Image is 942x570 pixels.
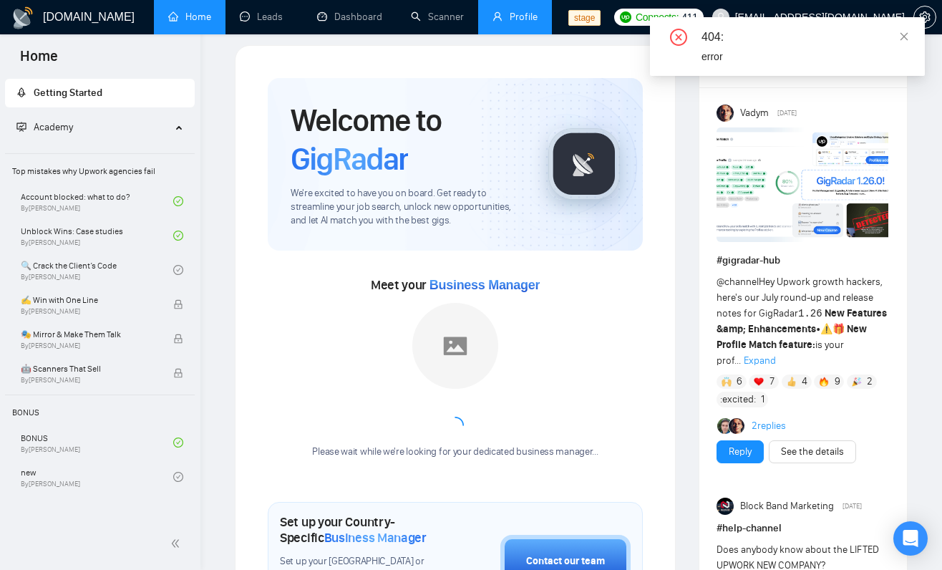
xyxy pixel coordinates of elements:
span: 🤖 Scanners That Sell [21,362,158,376]
a: searchScanner [411,11,464,23]
img: placeholder.png [412,303,498,389]
span: setting [914,11,936,23]
span: Top mistakes why Upwork agencies fail [6,157,193,185]
span: 411 [681,9,697,25]
a: 2replies [752,419,786,433]
img: upwork-logo.png [620,11,631,23]
button: Reply [717,440,764,463]
a: messageLeads [240,11,288,23]
span: lock [173,334,183,344]
span: check-circle [173,231,183,241]
span: Hey Upwork growth hackers, here's our July round-up and release notes for GigRadar • is your prof... [717,276,887,367]
button: setting [913,6,936,29]
span: Vadym [740,105,769,121]
img: 🎉 [852,377,862,387]
span: BONUS [6,398,193,427]
span: By [PERSON_NAME] [21,376,158,385]
a: newBy[PERSON_NAME] [21,461,173,493]
a: Account blocked: what to do?By[PERSON_NAME] [21,185,173,217]
span: user [716,12,726,22]
h1: # gigradar-hub [717,253,890,269]
a: homeHome [168,11,211,23]
span: Connects: [636,9,679,25]
span: fund-projection-screen [16,122,26,132]
span: stage [568,10,601,26]
a: Reply [729,444,752,460]
span: We're excited to have you on board. Get ready to streamline your job search, unlock new opportuni... [291,187,525,228]
img: ❤️ [754,377,764,387]
span: Business Manager [324,530,427,546]
img: logo [11,6,34,29]
span: Meet your [371,277,540,293]
span: ✍️ Win with One Line [21,293,158,307]
span: @channel [717,276,759,288]
span: [DATE] [777,107,797,120]
span: ⚠️ [820,323,832,335]
span: 2 [867,375,873,389]
span: check-circle [173,472,183,482]
h1: # help-channel [717,521,890,536]
img: Alex B [717,418,733,434]
span: Block Band Marketing [740,498,834,514]
code: 1.26 [798,308,822,319]
a: Unblock Wins: Case studiesBy[PERSON_NAME] [21,220,173,251]
img: Block Band Marketing [717,498,734,515]
span: GigRadar [291,140,408,178]
span: Expand [744,354,776,367]
span: 7 [769,375,775,389]
span: 4 [802,375,807,389]
div: error [701,49,908,64]
span: 🎭 Mirror & Make Them Talk [21,327,158,342]
div: Please wait while we're looking for your dedicated business manager... [304,445,606,459]
a: setting [913,11,936,23]
img: 👍 [787,377,797,387]
span: 1 [761,392,764,407]
span: 9 [835,375,840,389]
span: check-circle [173,265,183,275]
span: loading [446,416,465,435]
img: gigradar-logo.png [548,128,620,200]
span: By [PERSON_NAME] [21,307,158,316]
span: Home [9,46,69,76]
span: [DATE] [843,500,862,513]
span: 🎁 [832,323,845,335]
a: dashboardDashboard [317,11,382,23]
span: :excited: [720,392,756,407]
div: Contact our team [526,554,605,569]
h1: Set up your Country-Specific [280,514,429,546]
span: close [899,32,909,42]
button: See the details [769,440,856,463]
span: check-circle [173,196,183,206]
span: Academy [16,121,73,133]
img: F09AC4U7ATU-image.png [717,127,888,242]
a: See the details [781,444,844,460]
a: BONUSBy[PERSON_NAME] [21,427,173,458]
span: rocket [16,87,26,97]
span: By [PERSON_NAME] [21,342,158,350]
h1: Welcome to [291,101,525,178]
img: Vadym [717,105,734,122]
a: 🔍 Crack the Client’s CodeBy[PERSON_NAME] [21,254,173,286]
div: 404: [701,29,908,46]
img: 🙌 [722,377,732,387]
span: lock [173,368,183,378]
div: Open Intercom Messenger [893,521,928,556]
span: Business Manager [429,278,540,292]
a: userProfile [492,11,538,23]
span: close-circle [670,29,687,46]
span: Academy [34,121,73,133]
span: 6 [737,375,742,389]
span: Getting Started [34,87,102,99]
li: Academy Homepage [5,148,195,493]
span: double-left [170,536,185,551]
img: 🔥 [819,377,829,387]
li: Getting Started [5,79,195,107]
span: check-circle [173,438,183,448]
span: lock [173,299,183,309]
